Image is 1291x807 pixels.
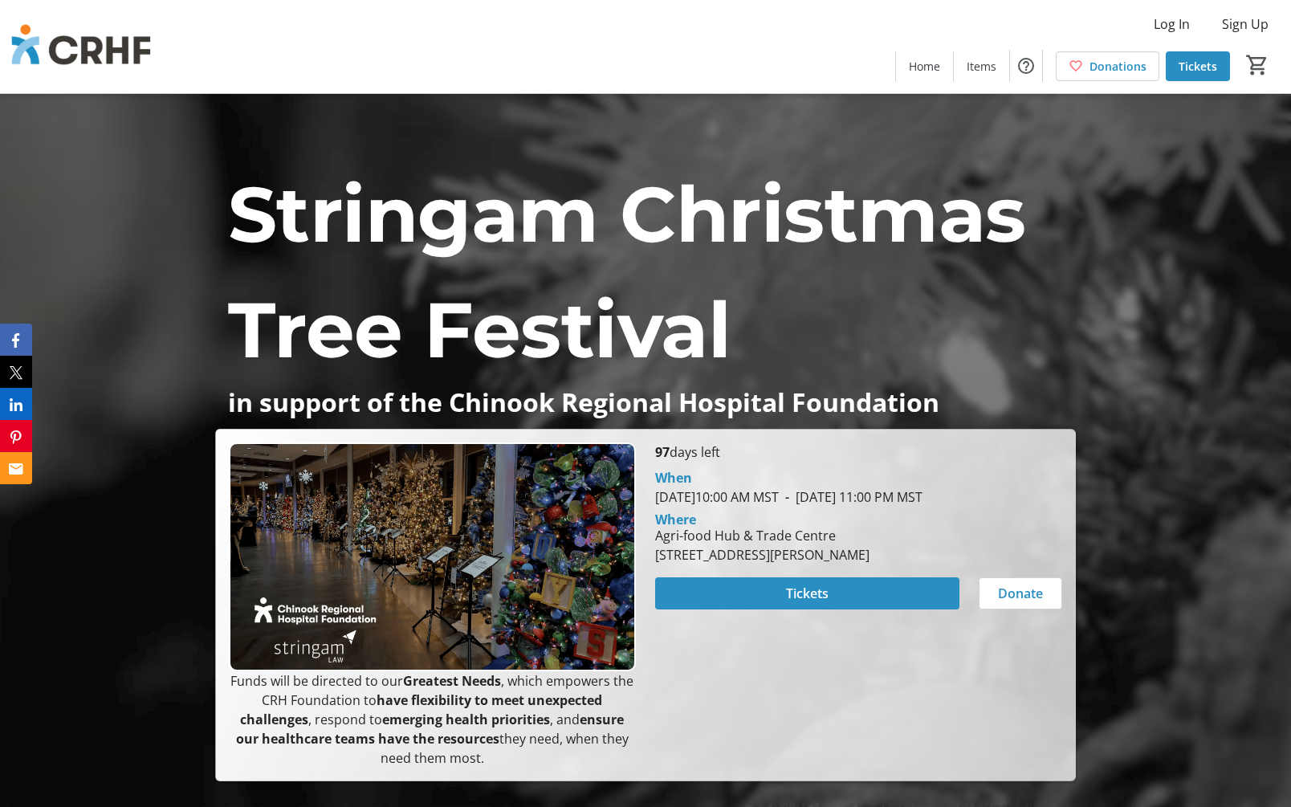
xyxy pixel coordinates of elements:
p: days left [655,442,1062,462]
button: Log In [1141,11,1203,37]
strong: Greatest Needs [403,672,501,690]
div: Where [655,513,696,526]
span: [DATE] 11:00 PM MST [779,488,922,506]
button: Help [1010,50,1042,82]
span: Donations [1089,58,1146,75]
button: Donate [979,577,1062,609]
span: Tickets [1179,58,1217,75]
div: [STREET_ADDRESS][PERSON_NAME] [655,545,869,564]
span: Items [967,58,996,75]
span: Donate [998,584,1043,603]
button: Tickets [655,577,959,609]
strong: have flexibility to meet unexpected challenges [240,691,602,728]
div: When [655,468,692,487]
span: Stringam Christmas Tree Festival [228,167,1026,377]
p: Funds will be directed to our , which empowers the CRH Foundation to , respond to , and they need... [229,671,636,768]
p: in support of the Chinook Regional Hospital Foundation [228,388,1063,416]
img: Chinook Regional Hospital Foundation's Logo [10,6,153,87]
a: Items [954,51,1009,81]
div: Agri-food Hub & Trade Centre [655,526,869,545]
span: Home [909,58,940,75]
a: Home [896,51,953,81]
a: Tickets [1166,51,1230,81]
span: - [779,488,796,506]
span: Log In [1154,14,1190,34]
span: 97 [655,443,670,461]
a: Donations [1056,51,1159,81]
button: Sign Up [1209,11,1281,37]
strong: emerging health priorities [382,711,550,728]
button: Cart [1243,51,1272,79]
span: Sign Up [1222,14,1269,34]
img: Campaign CTA Media Photo [229,442,636,671]
span: [DATE] 10:00 AM MST [655,488,779,506]
span: Tickets [786,584,829,603]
